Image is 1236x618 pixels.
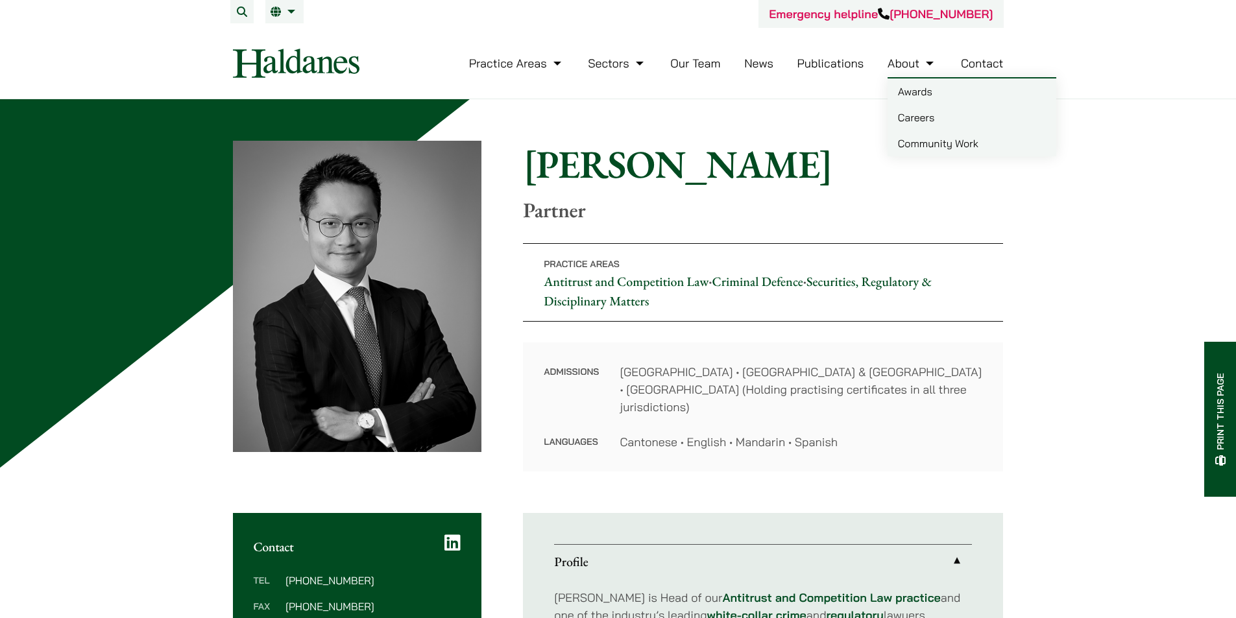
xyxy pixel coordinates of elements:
a: Sectors [588,56,646,71]
a: Profile [554,545,972,578]
a: Criminal Defence [712,273,803,290]
dt: Admissions [544,363,599,433]
a: Publications [797,56,864,71]
a: Our Team [670,56,720,71]
a: Antitrust and Competition Law [544,273,709,290]
dd: [PHONE_NUMBER] [285,601,461,612]
span: Practice Areas [544,258,620,270]
dd: [GEOGRAPHIC_DATA] • [GEOGRAPHIC_DATA] & [GEOGRAPHIC_DATA] • [GEOGRAPHIC_DATA] (Holding practising... [620,363,982,416]
dt: Tel [254,575,280,601]
img: Logo of Haldanes [233,49,359,78]
a: Contact [961,56,1004,71]
a: Community Work [888,130,1056,156]
a: About [888,56,937,71]
p: • • [523,243,1003,322]
a: Awards [888,78,1056,104]
h1: [PERSON_NAME] [523,141,1003,187]
a: News [744,56,773,71]
a: Antitrust and Competition Law practice [722,590,940,605]
a: Emergency helpline[PHONE_NUMBER] [769,6,993,21]
a: LinkedIn [444,534,461,552]
dt: Languages [544,433,599,451]
a: Securities, Regulatory & Disciplinary Matters [544,273,932,309]
dd: Cantonese • English • Mandarin • Spanish [620,433,982,451]
p: Partner [523,198,1003,222]
a: Practice Areas [469,56,564,71]
h2: Contact [254,539,461,554]
dd: [PHONE_NUMBER] [285,575,461,586]
a: EN [271,6,298,17]
a: Careers [888,104,1056,130]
